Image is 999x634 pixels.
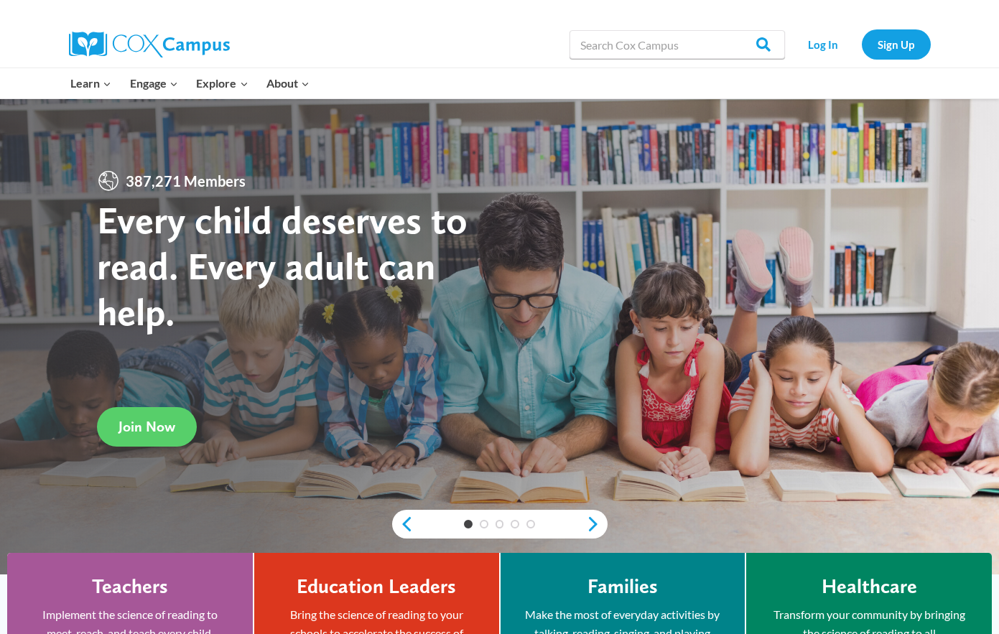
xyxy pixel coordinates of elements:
h4: Teachers [92,574,168,599]
span: About [266,74,310,93]
span: Learn [70,74,111,93]
a: next [586,516,608,533]
a: Log In [792,29,855,59]
a: 2 [480,520,488,528]
a: Join Now [97,407,197,447]
nav: Secondary Navigation [792,29,931,59]
a: 4 [511,520,519,528]
a: previous [392,516,414,533]
a: 3 [496,520,504,528]
img: Cox Campus [69,32,230,57]
div: content slider buttons [392,510,608,539]
input: Search Cox Campus [570,30,785,59]
span: 387,271 Members [120,169,251,192]
span: Join Now [119,418,175,435]
strong: Every child deserves to read. Every adult can help. [97,197,468,334]
a: 5 [526,520,535,528]
h4: Families [587,574,658,599]
nav: Primary Navigation [62,68,319,98]
a: 1 [464,520,473,528]
h4: Healthcare [822,574,917,599]
span: Explore [196,74,248,93]
a: Sign Up [862,29,931,59]
h4: Education Leaders [297,574,456,599]
span: Engage [130,74,178,93]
